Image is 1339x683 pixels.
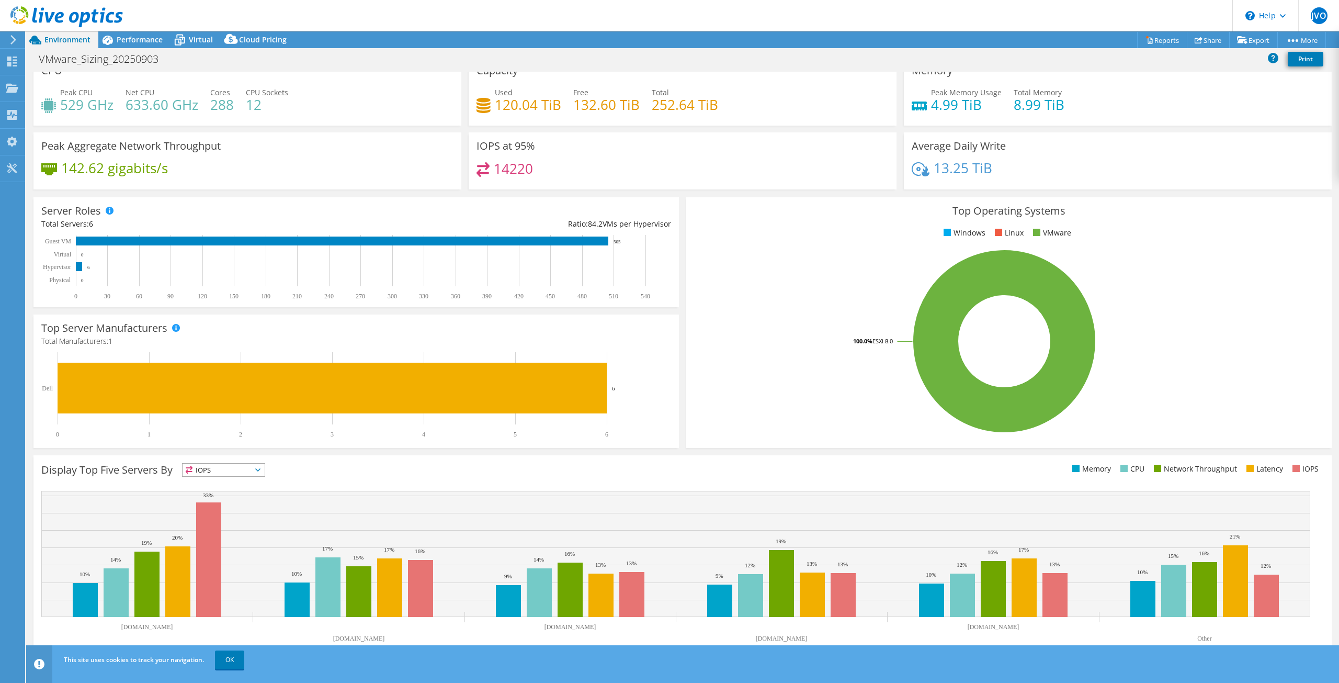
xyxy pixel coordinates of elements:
[573,87,588,97] span: Free
[41,140,221,152] h3: Peak Aggregate Network Throughput
[45,238,71,245] text: Guest VM
[56,431,59,438] text: 0
[1168,553,1178,559] text: 15%
[1230,533,1240,540] text: 21%
[246,99,288,110] h4: 12
[292,293,302,300] text: 210
[609,293,618,300] text: 510
[41,218,356,230] div: Total Servers:
[291,570,302,577] text: 10%
[476,140,535,152] h3: IOPS at 95%
[992,227,1024,239] li: Linux
[807,561,817,567] text: 13%
[495,87,513,97] span: Used
[1118,463,1144,475] li: CPU
[54,251,72,258] text: Virtual
[384,546,394,553] text: 17%
[504,573,512,579] text: 9%
[81,252,84,257] text: 0
[652,87,669,97] span: Total
[261,293,270,300] text: 180
[388,293,397,300] text: 300
[968,623,1019,631] text: [DOMAIN_NAME]
[1014,99,1064,110] h4: 8.99 TiB
[1290,463,1319,475] li: IOPS
[626,560,637,566] text: 13%
[573,99,640,110] h4: 132.60 TiB
[41,322,167,334] h3: Top Server Manufacturers
[136,293,142,300] text: 60
[80,571,90,577] text: 10%
[81,278,84,283] text: 0
[514,293,524,300] text: 420
[1311,7,1327,24] span: JVO
[210,87,230,97] span: Cores
[74,293,77,300] text: 0
[126,87,154,97] span: Net CPU
[988,549,998,555] text: 16%
[1049,561,1060,567] text: 13%
[415,548,425,554] text: 16%
[577,293,587,300] text: 480
[41,205,101,217] h3: Server Roles
[1261,563,1271,569] text: 12%
[60,99,114,110] h4: 529 GHz
[322,545,333,552] text: 17%
[912,65,952,76] h3: Memory
[476,65,518,76] h3: Capacity
[60,87,93,97] span: Peak CPU
[246,87,288,97] span: CPU Sockets
[534,556,544,563] text: 14%
[419,293,428,300] text: 330
[546,293,555,300] text: 450
[121,623,173,631] text: [DOMAIN_NAME]
[167,293,174,300] text: 90
[694,205,1324,217] h3: Top Operating Systems
[564,551,575,557] text: 16%
[104,293,110,300] text: 30
[64,655,204,664] span: This site uses cookies to track your navigation.
[41,335,671,347] h4: Total Manufacturers:
[934,162,992,174] h4: 13.25 TiB
[1137,32,1187,48] a: Reports
[1244,463,1283,475] li: Latency
[1288,52,1323,66] a: Print
[239,431,242,438] text: 2
[514,431,517,438] text: 5
[324,293,334,300] text: 240
[126,99,198,110] h4: 633.60 GHz
[41,65,62,76] h3: CPU
[110,556,121,563] text: 14%
[451,293,460,300] text: 360
[34,53,175,65] h1: VMware_Sizing_20250903
[941,227,985,239] li: Windows
[1245,11,1255,20] svg: \n
[931,87,1002,97] span: Peak Memory Usage
[87,265,90,270] text: 6
[595,562,606,568] text: 13%
[61,162,168,174] h4: 142.62 gigabits/s
[117,35,163,44] span: Performance
[1030,227,1071,239] li: VMware
[89,219,93,229] span: 6
[612,385,615,391] text: 6
[1018,546,1029,553] text: 17%
[172,534,183,541] text: 20%
[356,218,671,230] div: Ratio: VMs per Hypervisor
[215,651,244,669] a: OK
[716,573,723,579] text: 9%
[957,562,967,568] text: 12%
[926,572,936,578] text: 10%
[745,562,755,568] text: 12%
[44,35,90,44] span: Environment
[333,635,385,642] text: [DOMAIN_NAME]
[353,554,364,561] text: 15%
[641,293,650,300] text: 540
[147,431,151,438] text: 1
[49,276,71,284] text: Physical
[1187,32,1230,48] a: Share
[756,635,808,642] text: [DOMAIN_NAME]
[183,464,265,476] span: IOPS
[42,385,53,392] text: Dell
[141,540,152,546] text: 19%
